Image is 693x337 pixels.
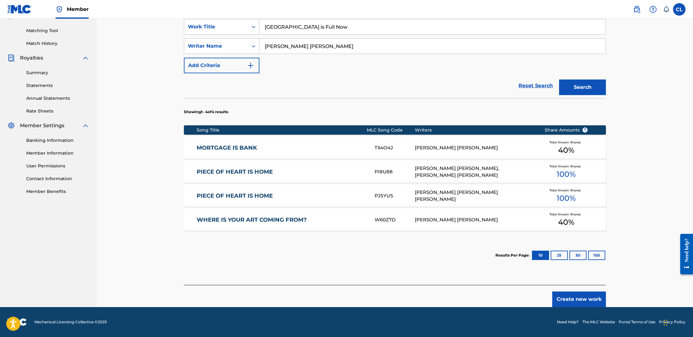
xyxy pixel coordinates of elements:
[34,319,107,325] span: Mechanical Licensing Collective © 2025
[247,62,254,69] img: 9d2ae6d4665cec9f34b9.svg
[197,216,366,224] a: WHERE IS YOUR ART COMING FROM?
[549,212,583,217] span: Total Known Shares
[26,108,89,114] a: Rate Sheets
[582,319,615,325] a: The MLC Website
[56,6,63,13] img: Top Rightsholder
[184,58,259,73] button: Add Criteria
[26,176,89,182] a: Contact Information
[569,251,587,260] button: 50
[619,319,655,325] a: Portal Terms of Use
[26,163,89,169] a: User Permissions
[549,164,583,169] span: Total Known Shares
[26,40,89,47] a: Match History
[532,251,549,260] button: 10
[197,192,366,200] a: PIECE OF HEART IS HOME
[659,319,686,325] a: Privacy Policy
[375,216,415,224] div: W60Z7D
[558,217,574,228] span: 40 %
[549,140,583,145] span: Total Known Shares
[26,95,89,102] a: Annual Statements
[557,169,576,180] span: 100 %
[557,193,576,204] span: 100 %
[20,54,43,62] span: Royalties
[375,192,415,200] div: PJ5YUS
[7,54,15,62] img: Royalties
[588,251,605,260] button: 100
[7,122,15,129] img: Member Settings
[197,127,367,133] div: Song Title
[549,188,583,193] span: Total Known Shares
[20,122,64,129] span: Member Settings
[649,6,657,13] img: help
[188,42,244,50] div: Writer Name
[663,6,669,12] div: Notifications
[582,128,587,132] span: ?
[415,189,535,203] div: [PERSON_NAME] [PERSON_NAME] [PERSON_NAME]
[184,109,228,115] p: Showing 1 - 4 of 4 results
[673,3,686,16] div: User Menu
[551,251,568,260] button: 25
[415,216,535,224] div: [PERSON_NAME] [PERSON_NAME]
[7,318,27,326] img: logo
[552,291,606,307] button: Create new work
[495,253,531,258] p: Results Per Page:
[82,122,89,129] img: expand
[559,79,606,95] button: Search
[375,144,415,152] div: TX4O4J
[545,127,588,133] span: Share Amounts
[631,3,643,16] a: Public Search
[415,165,535,179] div: [PERSON_NAME] [PERSON_NAME], [PERSON_NAME] [PERSON_NAME]
[26,70,89,76] a: Summary
[558,145,574,156] span: 40 %
[82,54,89,62] img: expand
[415,127,535,133] div: Writers
[197,168,366,176] a: PIECE OF HEART IS HOME
[557,319,579,325] a: Need Help?
[188,23,244,31] div: Work Title
[67,6,89,13] span: Member
[26,137,89,144] a: Banking Information
[647,3,659,16] div: Help
[26,27,89,34] a: Matching Tool
[415,144,535,152] div: [PERSON_NAME] [PERSON_NAME]
[367,127,415,133] div: MLC Song Code
[7,5,32,14] img: MLC Logo
[676,228,693,280] iframe: Resource Center
[26,82,89,89] a: Statements
[664,313,667,332] div: Drag
[197,144,366,152] a: MORTGAGE IS BANK
[375,168,415,176] div: PI8U88
[184,19,606,98] form: Search Form
[515,79,556,93] a: Reset Search
[662,307,693,337] iframe: Chat Widget
[26,188,89,195] a: Member Benefits
[633,6,641,13] img: search
[26,150,89,156] a: Member Information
